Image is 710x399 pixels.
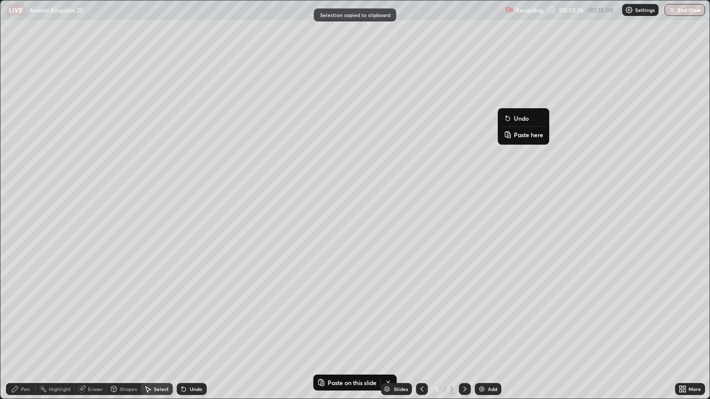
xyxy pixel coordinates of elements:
[29,6,83,14] p: Animal Kingdom 25
[120,387,137,392] div: Shapes
[635,7,655,12] p: Settings
[514,114,529,122] p: Undo
[432,386,442,392] div: 3
[328,379,376,387] p: Paste on this slide
[444,386,447,392] div: /
[449,385,455,394] div: 3
[515,6,543,14] p: Recording
[478,385,486,393] img: add-slide-button
[488,387,497,392] div: Add
[502,112,545,124] button: Undo
[394,387,408,392] div: Slides
[514,131,543,139] p: Paste here
[190,387,202,392] div: Undo
[49,387,71,392] div: Highlight
[316,377,378,389] button: Paste on this slide
[21,387,30,392] div: Pen
[625,6,633,14] img: class-settings-icons
[9,6,22,14] p: LIVE
[88,387,103,392] div: Eraser
[665,4,705,16] button: End Class
[505,6,513,14] img: recording.375f2c34.svg
[668,6,676,14] img: end-class-cross
[154,387,169,392] div: Select
[502,129,545,141] button: Paste here
[689,387,701,392] div: More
